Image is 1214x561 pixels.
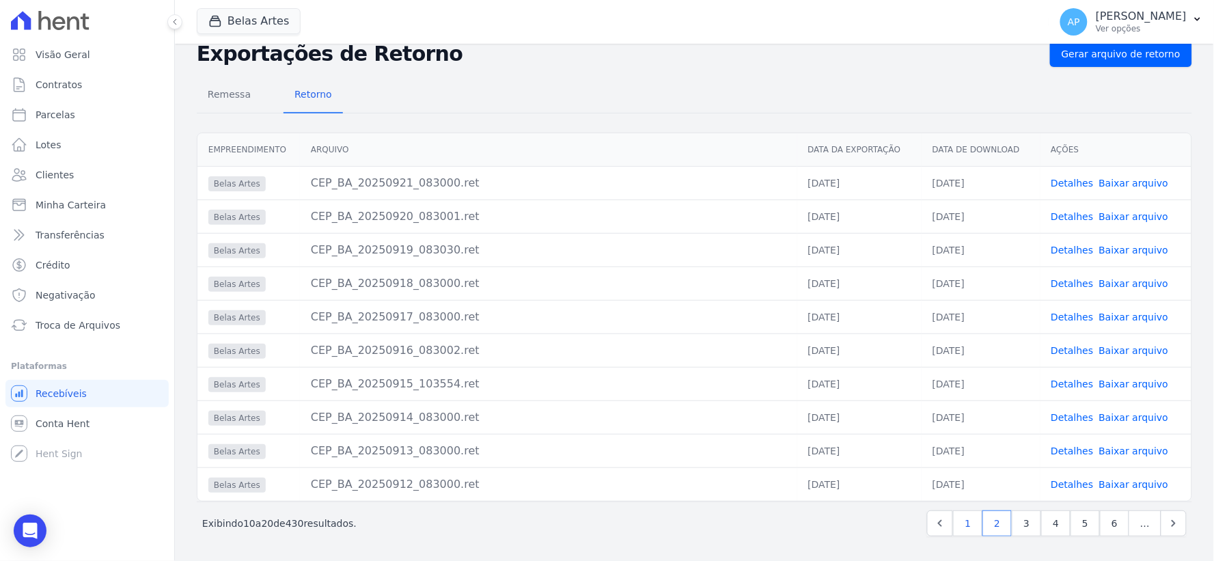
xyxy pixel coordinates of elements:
[922,200,1040,233] td: [DATE]
[922,166,1040,200] td: [DATE]
[208,176,266,191] span: Belas Artes
[197,78,343,113] nav: Tab selector
[5,101,169,128] a: Parcelas
[1050,41,1192,67] a: Gerar arquivo de retorno
[922,333,1040,367] td: [DATE]
[797,233,922,266] td: [DATE]
[1100,510,1129,536] a: 6
[14,515,46,547] div: Open Intercom Messenger
[243,518,256,529] span: 10
[1051,211,1094,222] a: Detalhes
[36,387,87,400] span: Recebíveis
[1051,379,1094,389] a: Detalhes
[36,198,106,212] span: Minha Carteira
[208,210,266,225] span: Belas Artes
[5,410,169,437] a: Conta Hent
[1040,133,1191,167] th: Ações
[1051,446,1094,456] a: Detalhes
[1041,510,1071,536] a: 4
[36,417,89,430] span: Conta Hent
[36,78,82,92] span: Contratos
[197,8,301,34] button: Belas Artes
[36,108,75,122] span: Parcelas
[36,138,61,152] span: Lotes
[197,133,300,167] th: Empreendimento
[208,377,266,392] span: Belas Artes
[1096,10,1187,23] p: [PERSON_NAME]
[311,309,786,325] div: CEP_BA_20250917_083000.ret
[922,233,1040,266] td: [DATE]
[286,81,340,108] span: Retorno
[922,266,1040,300] td: [DATE]
[5,312,169,339] a: Troca de Arquivos
[311,476,786,493] div: CEP_BA_20250912_083000.ret
[1099,379,1169,389] a: Baixar arquivo
[1051,278,1094,289] a: Detalhes
[36,228,105,242] span: Transferências
[922,400,1040,434] td: [DATE]
[5,380,169,407] a: Recebíveis
[208,310,266,325] span: Belas Artes
[208,344,266,359] span: Belas Artes
[1099,211,1169,222] a: Baixar arquivo
[1051,245,1094,256] a: Detalhes
[1161,510,1187,536] a: Next
[208,277,266,292] span: Belas Artes
[1051,178,1094,189] a: Detalhes
[5,221,169,249] a: Transferências
[5,282,169,309] a: Negativação
[922,133,1040,167] th: Data de Download
[1099,446,1169,456] a: Baixar arquivo
[36,318,120,332] span: Troca de Arquivos
[1051,479,1094,490] a: Detalhes
[208,411,266,426] span: Belas Artes
[208,243,266,258] span: Belas Artes
[1099,312,1169,323] a: Baixar arquivo
[11,358,163,374] div: Plataformas
[284,78,343,113] a: Retorno
[5,131,169,159] a: Lotes
[311,443,786,459] div: CEP_BA_20250913_083000.ret
[1129,510,1161,536] span: …
[1099,479,1169,490] a: Baixar arquivo
[797,367,922,400] td: [DATE]
[208,444,266,459] span: Belas Artes
[797,133,922,167] th: Data da Exportação
[797,467,922,501] td: [DATE]
[1071,510,1100,536] a: 5
[262,518,274,529] span: 20
[1099,278,1169,289] a: Baixar arquivo
[199,81,259,108] span: Remessa
[797,200,922,233] td: [DATE]
[922,300,1040,333] td: [DATE]
[36,48,90,61] span: Visão Geral
[1062,47,1181,61] span: Gerar arquivo de retorno
[1051,345,1094,356] a: Detalhes
[1049,3,1214,41] button: AP [PERSON_NAME] Ver opções
[953,510,982,536] a: 1
[311,342,786,359] div: CEP_BA_20250916_083002.ret
[797,434,922,467] td: [DATE]
[797,300,922,333] td: [DATE]
[797,166,922,200] td: [DATE]
[1012,510,1041,536] a: 3
[797,266,922,300] td: [DATE]
[311,376,786,392] div: CEP_BA_20250915_103554.ret
[1068,17,1080,27] span: AP
[927,510,953,536] a: Previous
[36,258,70,272] span: Crédito
[36,168,74,182] span: Clientes
[922,367,1040,400] td: [DATE]
[311,275,786,292] div: CEP_BA_20250918_083000.ret
[922,434,1040,467] td: [DATE]
[286,518,304,529] span: 430
[982,510,1012,536] a: 2
[1099,245,1169,256] a: Baixar arquivo
[311,175,786,191] div: CEP_BA_20250921_083000.ret
[311,208,786,225] div: CEP_BA_20250920_083001.ret
[922,467,1040,501] td: [DATE]
[197,78,262,113] a: Remessa
[197,42,1039,66] h2: Exportações de Retorno
[1099,178,1169,189] a: Baixar arquivo
[1051,312,1094,323] a: Detalhes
